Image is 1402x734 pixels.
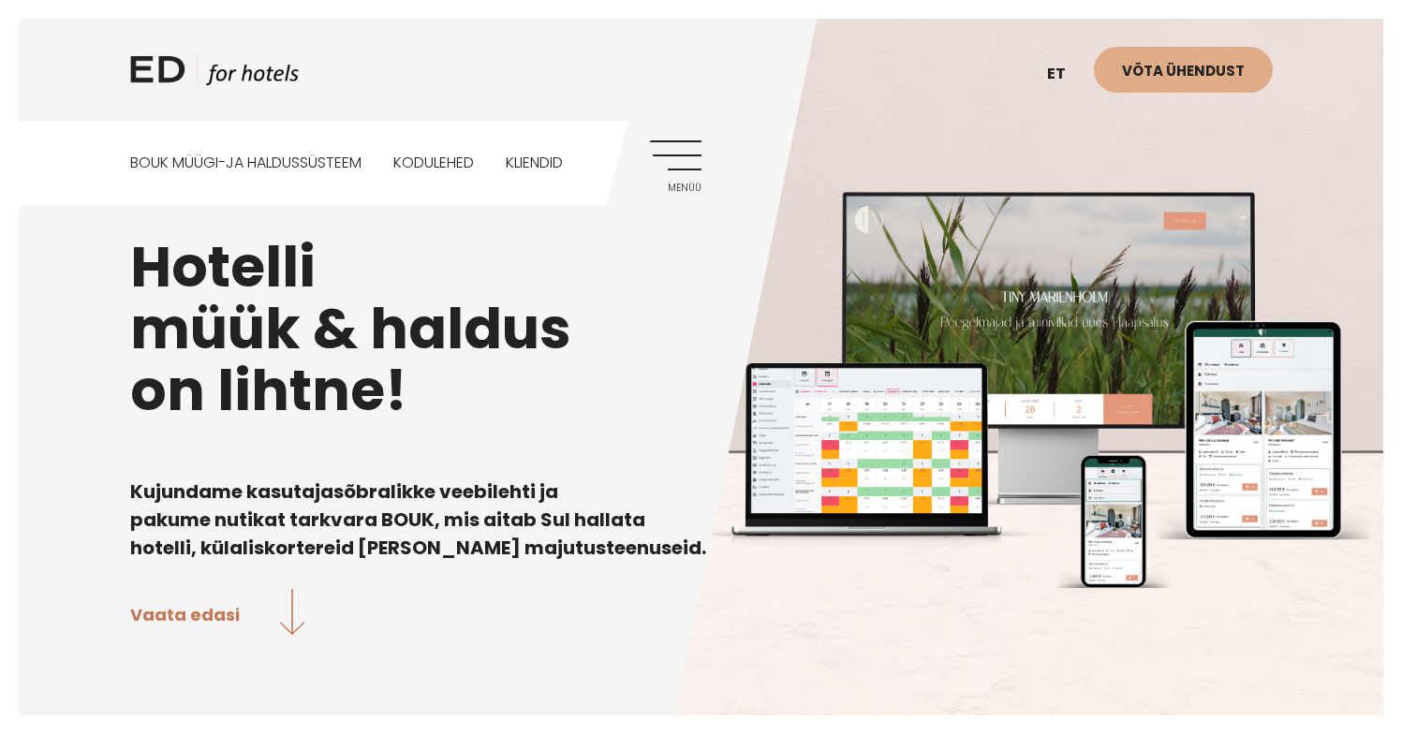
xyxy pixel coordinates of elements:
b: Kujundame kasutajasõbralikke veebilehti ja pakume nutikat tarkvara BOUK, mis aitab Sul hallata ho... [130,478,706,561]
a: Kliendid [506,122,563,205]
a: Menüü [650,140,701,192]
a: Vaata edasi [130,589,305,639]
h1: Hotelli müük & haldus on lihtne! [130,236,1273,421]
a: ED HOTELS [130,51,299,98]
a: Kodulehed [393,122,474,205]
a: Võta ühendust [1094,47,1273,93]
a: et [1038,51,1094,97]
span: Menüü [650,183,701,194]
a: BOUK MÜÜGI-JA HALDUSSÜSTEEM [130,122,362,205]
